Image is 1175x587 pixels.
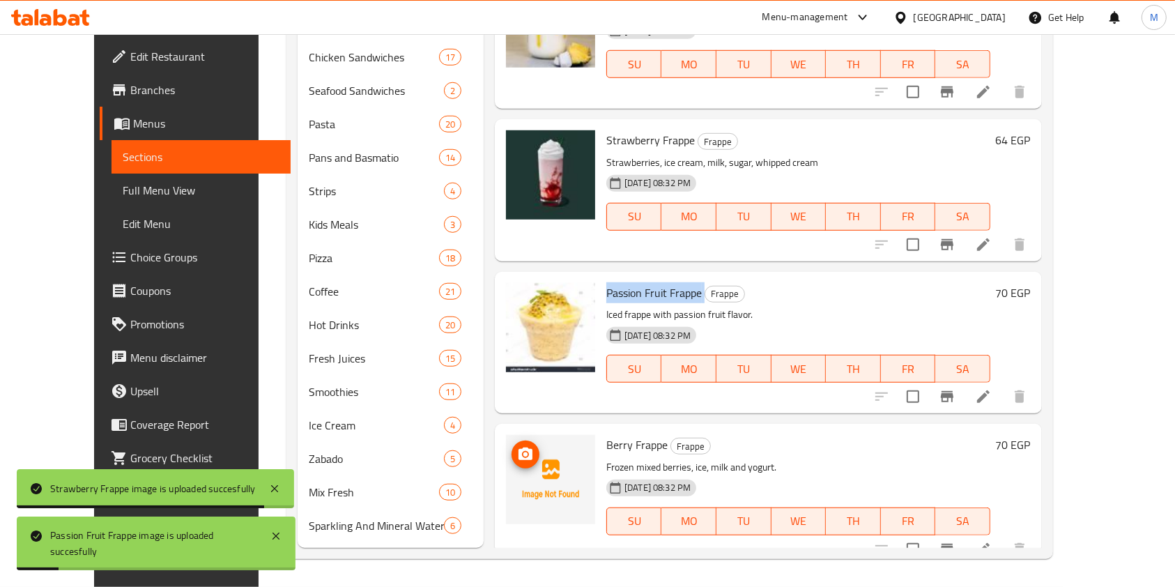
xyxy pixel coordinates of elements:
[606,282,702,303] span: Passion Fruit Frappe
[445,452,461,466] span: 5
[716,50,771,78] button: TU
[606,459,990,476] p: Frozen mixed berries, ice, milk and yogurt.
[309,250,439,266] div: Pizza
[671,439,710,455] span: Frappe
[661,50,716,78] button: MO
[298,241,484,275] div: Pizza18
[722,54,766,75] span: TU
[130,383,279,399] span: Upsell
[935,50,990,78] button: SA
[1003,533,1036,566] button: delete
[100,408,291,441] a: Coverage Report
[975,84,992,100] a: Edit menu item
[100,73,291,107] a: Branches
[309,484,439,501] div: Mix Fresh
[1003,228,1036,261] button: delete
[100,441,291,475] a: Grocery Checklist
[898,77,928,107] span: Select to update
[831,206,875,227] span: TH
[771,50,827,78] button: WE
[777,54,821,75] span: WE
[831,54,875,75] span: TH
[439,383,461,400] div: items
[298,442,484,475] div: Zabado5
[762,9,848,26] div: Menu-management
[298,74,484,107] div: Seafood Sandwiches2
[100,40,291,73] a: Edit Restaurant
[930,75,964,109] button: Branch-specific-item
[886,511,930,531] span: FR
[50,528,256,559] div: Passion Fruit Frappe image is uploaded succesfully
[881,508,936,535] button: FR
[133,115,279,132] span: Menus
[898,230,928,259] span: Select to update
[298,208,484,241] div: Kids Meals3
[439,283,461,300] div: items
[130,249,279,266] span: Choice Groups
[440,51,461,64] span: 17
[440,386,461,399] span: 11
[444,183,461,199] div: items
[309,517,444,534] span: Sparkling And Mineral Water
[50,481,255,496] div: Strawberry Frappe image is uploaded succesfully
[667,359,711,379] span: MO
[439,116,461,132] div: items
[996,435,1031,455] h6: 70 EGP
[667,54,711,75] span: MO
[716,203,771,231] button: TU
[445,519,461,533] span: 6
[298,409,484,442] div: Ice Cream4
[506,435,595,524] img: Berry Frappe
[100,341,291,374] a: Menu disclaimer
[667,511,711,531] span: MO
[112,207,291,241] a: Edit Menu
[298,342,484,375] div: Fresh Juices15
[1003,75,1036,109] button: delete
[930,228,964,261] button: Branch-specific-item
[123,215,279,232] span: Edit Menu
[881,355,936,383] button: FR
[606,50,661,78] button: SU
[309,383,439,400] span: Smoothies
[716,355,771,383] button: TU
[130,450,279,466] span: Grocery Checklist
[826,508,881,535] button: TH
[298,40,484,74] div: Chicken Sandwiches17
[445,218,461,231] span: 3
[975,541,992,558] a: Edit menu item
[722,511,766,531] span: TU
[440,252,461,265] span: 18
[777,511,821,531] span: WE
[941,206,985,227] span: SA
[445,419,461,432] span: 4
[771,508,827,535] button: WE
[309,149,439,166] span: Pans and Basmatio
[670,438,711,455] div: Frappe
[898,535,928,564] span: Select to update
[445,84,461,98] span: 2
[619,481,696,494] span: [DATE] 08:32 PM
[100,374,291,408] a: Upsell
[722,206,766,227] span: TU
[309,350,439,367] div: Fresh Juices
[309,283,439,300] div: Coffee
[661,355,716,383] button: MO
[941,54,985,75] span: SA
[935,355,990,383] button: SA
[613,511,656,531] span: SU
[298,141,484,174] div: Pans and Basmatio14
[606,154,990,171] p: Strawberries, ice cream, milk, sugar, whipped cream
[298,509,484,542] div: Sparkling And Mineral Water6
[439,484,461,501] div: items
[100,274,291,307] a: Coupons
[606,130,695,151] span: Strawberry Frappe
[771,203,827,231] button: WE
[667,206,711,227] span: MO
[130,316,279,333] span: Promotions
[298,174,484,208] div: Strips4
[298,375,484,409] div: Smoothies11
[705,286,745,303] div: Frappe
[444,450,461,467] div: items
[771,355,827,383] button: WE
